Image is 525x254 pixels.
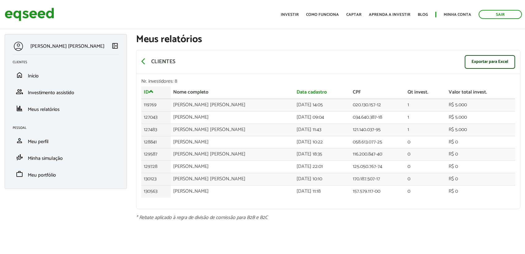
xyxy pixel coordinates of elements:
h2: Pessoal [13,126,123,130]
td: 034.640.387-18 [350,111,405,124]
a: Data cadastro [297,90,327,95]
td: 157.579.117-00 [350,185,405,197]
span: arrow_back_ios [141,58,149,65]
span: finance_mode [16,154,23,161]
a: Minha conta [444,13,471,17]
td: [DATE] 11:18 [294,185,350,197]
td: 129587 [141,148,171,161]
li: Investimento assistido [8,83,123,100]
td: [PERSON_NAME] [171,161,294,173]
td: [DATE] 09:04 [294,111,350,124]
td: [DATE] 22:01 [294,161,350,173]
td: 0 [405,185,446,197]
td: [DATE] 14:05 [294,99,350,111]
td: [PERSON_NAME] [PERSON_NAME] [171,148,294,161]
td: R$ 5.000 [446,111,515,124]
td: 130563 [141,185,171,197]
a: Colapsar menu [111,42,119,51]
td: 130123 [141,173,171,186]
span: Minha simulação [28,154,63,163]
td: R$ 0 [446,148,515,161]
h2: Clientes [13,60,123,64]
td: 129728 [141,161,171,173]
p: Clientes [151,59,175,65]
td: [PERSON_NAME] [171,136,294,148]
td: R$ 0 [446,136,515,148]
td: 119769 [141,99,171,111]
td: 121.140.037-95 [350,124,405,136]
td: [PERSON_NAME] [PERSON_NAME] [171,99,294,111]
td: 127483 [141,124,171,136]
a: Blog [418,13,428,17]
h1: Meus relatórios [136,34,521,45]
td: 058.613.077-25 [350,136,405,148]
td: 116.200.847-40 [350,148,405,161]
td: 020.130.157-12 [350,99,405,111]
td: 1 [405,111,446,124]
a: Captar [346,13,361,17]
span: left_panel_close [111,42,119,50]
td: [PERSON_NAME] [PERSON_NAME] [171,124,294,136]
td: R$ 5.000 [446,124,515,136]
td: 0 [405,136,446,148]
div: Nr. investidores: 8 [141,79,515,84]
td: 0 [405,161,446,173]
span: Meus relatórios [28,105,60,114]
td: R$ 0 [446,185,515,197]
td: R$ 0 [446,173,515,186]
img: EqSeed [5,6,54,23]
a: financeMeus relatórios [13,105,119,112]
span: group [16,88,23,95]
td: [DATE] 11:43 [294,124,350,136]
a: finance_modeMinha simulação [13,154,119,161]
td: 170.187.507-17 [350,173,405,186]
td: R$ 0 [446,161,515,173]
span: person [16,137,23,144]
td: 127043 [141,111,171,124]
p: [PERSON_NAME] [PERSON_NAME] [30,43,105,49]
th: CPF [350,86,405,99]
a: ID [144,89,154,95]
td: 128841 [141,136,171,148]
a: personMeu perfil [13,137,119,144]
a: Sair [479,10,522,19]
a: Aprenda a investir [369,13,410,17]
th: Valor total invest. [446,86,515,99]
td: [DATE] 10:10 [294,173,350,186]
td: 125.050.767-74 [350,161,405,173]
li: Meu perfil [8,132,123,149]
td: [PERSON_NAME] [PERSON_NAME] [171,173,294,186]
td: [PERSON_NAME] [171,185,294,197]
th: Nome completo [171,86,294,99]
li: Início [8,67,123,83]
span: Início [28,72,39,80]
span: Meu portfólio [28,171,56,179]
li: Meu portfólio [8,166,123,182]
em: * Rebate aplicado à regra de divisão de comissão para B2B e B2C [136,213,268,222]
td: 1 [405,99,446,111]
td: 1 [405,124,446,136]
span: home [16,71,23,79]
td: 0 [405,148,446,161]
span: Meu perfil [28,138,49,146]
a: arrow_back_ios [141,58,149,66]
span: finance [16,105,23,112]
a: groupInvestimento assistido [13,88,119,95]
span: work [16,170,23,178]
li: Minha simulação [8,149,123,166]
td: [DATE] 10:22 [294,136,350,148]
td: [PERSON_NAME] [171,111,294,124]
th: Qt invest. [405,86,446,99]
a: Como funciona [306,13,339,17]
td: 0 [405,173,446,186]
td: [DATE] 18:35 [294,148,350,161]
td: R$ 5.000 [446,99,515,111]
span: Investimento assistido [28,89,74,97]
a: homeInício [13,71,119,79]
a: Exportar para Excel [465,55,515,69]
a: Investir [281,13,299,17]
li: Meus relatórios [8,100,123,117]
a: workMeu portfólio [13,170,119,178]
